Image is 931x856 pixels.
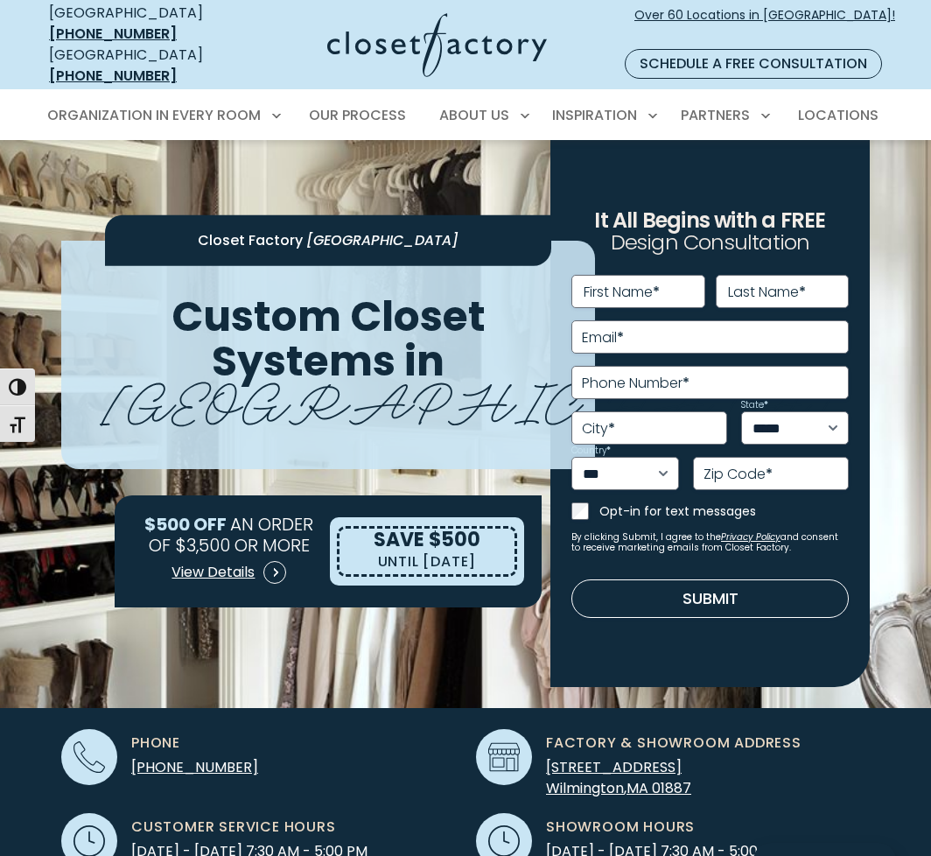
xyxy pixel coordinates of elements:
[378,550,477,574] p: UNTIL [DATE]
[131,757,258,777] a: [PHONE_NUMBER]
[306,230,458,250] span: [GEOGRAPHIC_DATA]
[546,757,682,777] span: [STREET_ADDRESS]
[721,530,780,544] a: Privacy Policy
[582,376,689,390] label: Phone Number
[171,287,486,390] span: Custom Closet Systems in
[584,285,660,299] label: First Name
[309,105,406,125] span: Our Process
[35,91,896,140] nav: Primary Menu
[49,45,240,87] div: [GEOGRAPHIC_DATA]
[198,230,303,250] span: Closet Factory
[681,105,750,125] span: Partners
[101,358,836,436] span: [GEOGRAPHIC_DATA]
[703,467,773,481] label: Zip Code
[47,105,261,125] span: Organization in Every Room
[571,532,849,553] small: By clicking Submit, I agree to the and consent to receive marketing emails from Closet Factory.
[599,502,849,520] label: Opt-in for text messages
[49,66,177,86] a: [PHONE_NUMBER]
[149,512,314,558] span: AN ORDER OF $3,500 OR MORE
[144,512,227,537] span: $500 OFF
[49,24,177,44] a: [PHONE_NUMBER]
[652,778,691,798] span: 01887
[374,526,480,553] span: SAVE $500
[171,562,255,583] span: View Details
[798,105,878,125] span: Locations
[546,778,624,798] span: Wilmington
[131,733,180,754] span: Phone
[611,228,810,257] span: Design Consultation
[327,13,547,77] img: Closet Factory Logo
[546,733,801,754] span: Factory & Showroom Address
[552,105,637,125] span: Inspiration
[49,3,240,45] div: [GEOGRAPHIC_DATA]
[634,6,895,43] span: Over 60 Locations in [GEOGRAPHIC_DATA]!
[439,105,509,125] span: About Us
[625,49,882,79] a: Schedule a Free Consultation
[171,555,287,590] a: View Details
[582,422,615,436] label: City
[571,446,611,455] label: Country
[131,817,336,838] span: Customer Service Hours
[728,285,806,299] label: Last Name
[571,579,849,618] button: Submit
[626,778,648,798] span: MA
[741,401,768,410] label: State
[594,206,825,235] span: It All Begins with a FREE
[546,757,691,798] a: [STREET_ADDRESS] Wilmington,MA 01887
[546,817,695,838] span: Showroom Hours
[582,331,624,345] label: Email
